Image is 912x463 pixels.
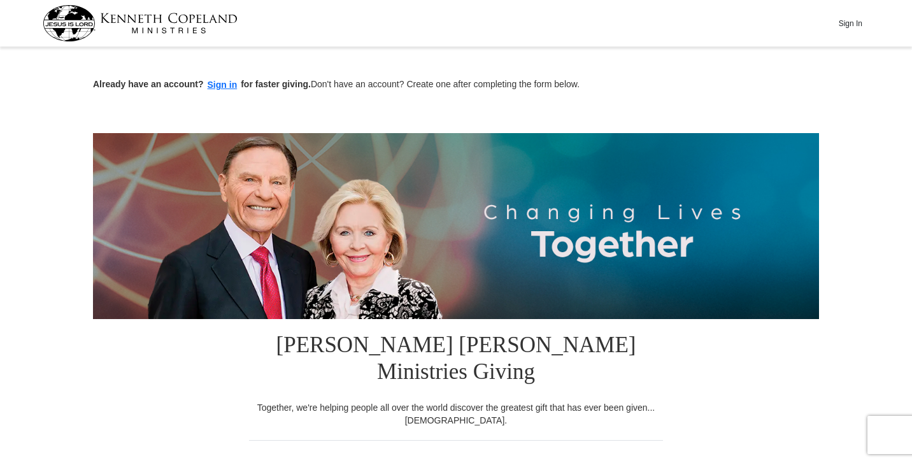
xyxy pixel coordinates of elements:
[204,78,241,92] button: Sign in
[93,78,819,92] p: Don't have an account? Create one after completing the form below.
[249,401,663,427] div: Together, we're helping people all over the world discover the greatest gift that has ever been g...
[249,319,663,401] h1: [PERSON_NAME] [PERSON_NAME] Ministries Giving
[93,79,311,89] strong: Already have an account? for faster giving.
[831,13,869,33] button: Sign In
[43,5,238,41] img: kcm-header-logo.svg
